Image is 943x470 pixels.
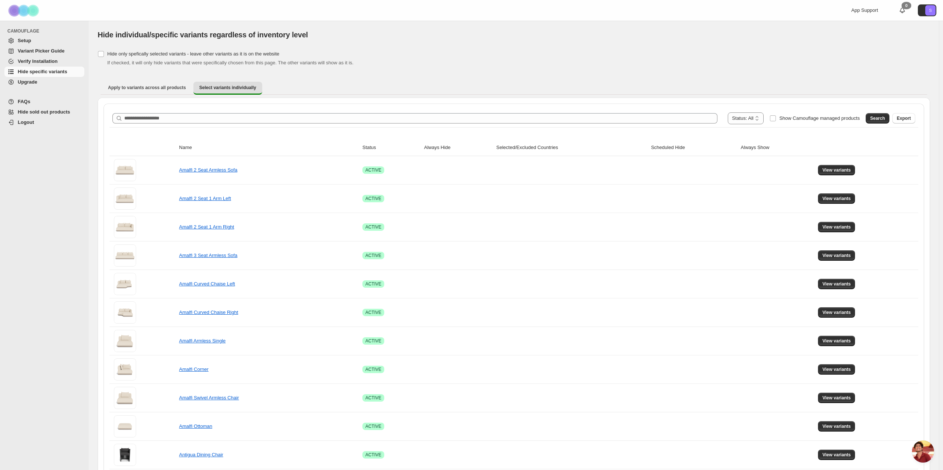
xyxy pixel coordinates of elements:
[818,307,855,318] button: View variants
[179,452,223,457] a: Antigua Dining Chair
[925,5,936,16] span: Avatar with initials S
[822,395,851,401] span: View variants
[870,115,885,121] span: Search
[6,0,43,21] img: Camouflage
[365,281,381,287] span: ACTIVE
[818,222,855,232] button: View variants
[4,35,84,46] a: Setup
[818,450,855,460] button: View variants
[179,338,226,344] a: Amalfi Armless Single
[818,421,855,432] button: View variants
[818,279,855,289] button: View variants
[4,56,84,67] a: Verify Installation
[18,48,64,54] span: Variant Picker Guide
[193,82,262,95] button: Select variants individually
[114,301,136,324] img: Amalfi Curved Chaise Right
[4,77,84,87] a: Upgrade
[4,97,84,107] a: FAQs
[818,193,855,204] button: View variants
[114,358,136,381] img: Amalfi Corner
[365,423,381,429] span: ACTIVE
[4,67,84,77] a: Hide specific variants
[18,119,34,125] span: Logout
[108,85,186,91] span: Apply to variants across all products
[179,423,212,429] a: Amalfi Ottoman
[179,253,237,258] a: Amalfi 3 Seat Armless Sofa
[114,330,136,352] img: Amalfi Armless Single
[892,113,915,124] button: Export
[199,85,256,91] span: Select variants individually
[4,107,84,117] a: Hide sold out products
[822,253,851,258] span: View variants
[365,366,381,372] span: ACTIVE
[179,395,239,400] a: Amalfi Swivel Armless Chair
[422,139,494,156] th: Always Hide
[494,139,649,156] th: Selected/Excluded Countries
[818,364,855,375] button: View variants
[822,452,851,458] span: View variants
[822,224,851,230] span: View variants
[18,99,30,104] span: FAQs
[114,444,136,466] img: Antigua Dining Chair
[365,452,381,458] span: ACTIVE
[738,139,816,156] th: Always Show
[114,187,136,210] img: Amalfi 2 Seat 1 Arm Left
[779,115,860,121] span: Show Camouflage managed products
[114,415,136,437] img: Amalfi Ottoman
[929,8,932,13] text: S
[114,159,136,181] img: Amalfi 2 Seat Armless Sofa
[102,82,192,94] button: Apply to variants across all products
[114,387,136,409] img: Amalfi Swivel Armless Chair
[107,60,354,65] span: If checked, it will only hide variants that were specifically chosen from this page. The other va...
[7,28,85,34] span: CAMOUFLAGE
[18,109,70,115] span: Hide sold out products
[365,196,381,202] span: ACTIVE
[365,224,381,230] span: ACTIVE
[822,167,851,173] span: View variants
[818,336,855,346] button: View variants
[822,196,851,202] span: View variants
[822,366,851,372] span: View variants
[18,79,37,85] span: Upgrade
[897,115,911,121] span: Export
[114,244,136,267] img: Amalfi 3 Seat Armless Sofa
[818,393,855,403] button: View variants
[365,338,381,344] span: ACTIVE
[902,2,911,9] div: 0
[177,139,360,156] th: Name
[918,4,936,16] button: Avatar with initials S
[18,38,31,43] span: Setup
[365,310,381,315] span: ACTIVE
[179,366,208,372] a: Amalfi Corner
[179,167,237,173] a: Amalfi 2 Seat Armless Sofa
[107,51,279,57] span: Hide only spefically selected variants - leave other variants as it is on the website
[912,440,934,463] div: Open chat
[822,423,851,429] span: View variants
[98,31,308,39] span: Hide individual/specific variants regardless of inventory level
[114,216,136,238] img: Amalfi 2 Seat 1 Arm Right
[179,196,231,201] a: Amalfi 2 Seat 1 Arm Left
[822,338,851,344] span: View variants
[360,139,422,156] th: Status
[365,167,381,173] span: ACTIVE
[818,250,855,261] button: View variants
[818,165,855,175] button: View variants
[365,253,381,258] span: ACTIVE
[4,46,84,56] a: Variant Picker Guide
[179,310,238,315] a: Amalfi Curved Chaise Right
[851,7,878,13] span: App Support
[899,7,906,14] a: 0
[822,310,851,315] span: View variants
[18,69,67,74] span: Hide specific variants
[4,117,84,128] a: Logout
[179,281,235,287] a: Amalfi Curved Chaise Left
[822,281,851,287] span: View variants
[866,113,889,124] button: Search
[18,58,58,64] span: Verify Installation
[649,139,738,156] th: Scheduled Hide
[179,224,234,230] a: Amalfi 2 Seat 1 Arm Right
[365,395,381,401] span: ACTIVE
[114,273,136,295] img: Amalfi Curved Chaise Left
